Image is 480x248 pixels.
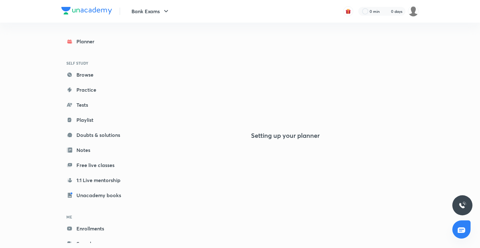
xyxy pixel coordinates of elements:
button: Bank Exams [128,5,174,18]
a: Company Logo [61,7,112,16]
a: Enrollments [61,222,134,235]
a: Tests [61,99,134,111]
a: Playlist [61,114,134,126]
img: Company Logo [61,7,112,14]
img: ttu [459,202,466,209]
a: Planner [61,35,134,48]
img: shruti garg [408,6,419,17]
a: Free live classes [61,159,134,171]
a: Notes [61,144,134,156]
img: streak [383,8,390,14]
a: Doubts & solutions [61,129,134,141]
h6: ME [61,212,134,222]
button: avatar [343,6,353,16]
img: avatar [345,8,351,14]
h6: SELF STUDY [61,58,134,68]
a: 1:1 Live mentorship [61,174,134,186]
a: Browse [61,68,134,81]
a: Unacademy books [61,189,134,202]
a: Practice [61,84,134,96]
h4: Setting up your planner [251,132,320,139]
